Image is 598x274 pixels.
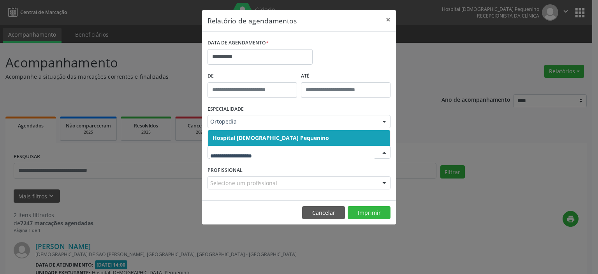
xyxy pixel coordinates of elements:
[348,206,390,219] button: Imprimir
[208,37,269,49] label: DATA DE AGENDAMENTO
[210,179,277,187] span: Selecione um profissional
[208,16,297,26] h5: Relatório de agendamentos
[208,103,244,115] label: ESPECIALIDADE
[208,70,297,82] label: De
[301,70,390,82] label: ATÉ
[213,134,329,141] span: Hospital [DEMOGRAPHIC_DATA] Pequenino
[208,164,243,176] label: PROFISSIONAL
[302,206,345,219] button: Cancelar
[210,118,375,126] span: Ortopedia
[380,10,396,29] button: Close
